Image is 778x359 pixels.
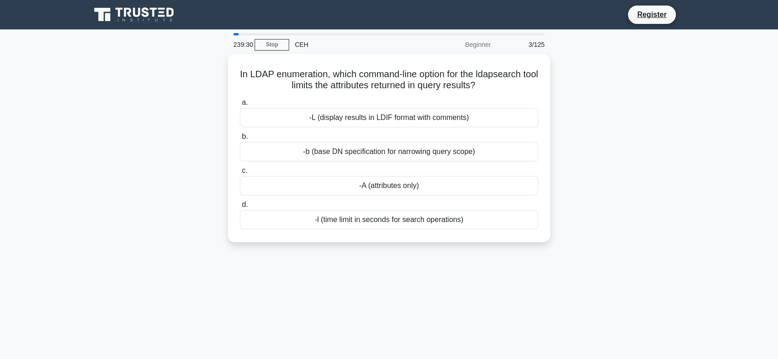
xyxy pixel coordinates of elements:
span: d. [242,200,248,208]
div: 3/125 [496,35,550,54]
div: -l (time limit in seconds for search operations) [240,210,538,229]
a: Register [632,9,672,20]
div: -A (attributes only) [240,176,538,195]
div: -b (base DN specification for narrowing query scope) [240,142,538,161]
div: Beginner [416,35,496,54]
div: 239:30 [228,35,255,54]
div: -L (display results in LDIF format with comments) [240,108,538,127]
span: a. [242,98,248,106]
div: CEH [289,35,416,54]
span: b. [242,132,248,140]
a: Stop [255,39,289,51]
span: c. [242,166,247,174]
h5: In LDAP enumeration, which command-line option for the ldapsearch tool limits the attributes retu... [239,68,539,91]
